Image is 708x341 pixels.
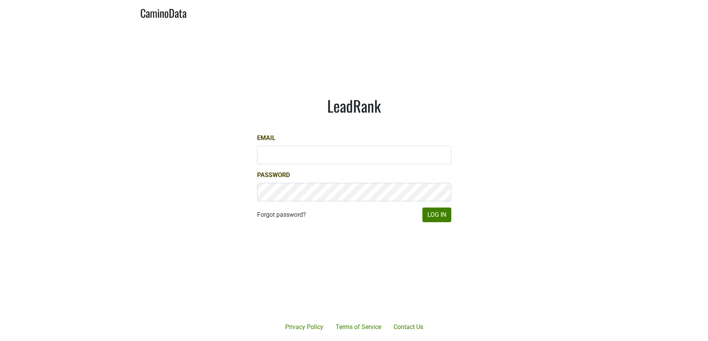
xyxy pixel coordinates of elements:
label: Password [257,170,290,180]
h1: LeadRank [257,96,451,115]
button: Log In [422,208,451,222]
a: Forgot password? [257,210,306,219]
label: Email [257,133,276,143]
a: Contact Us [387,319,429,335]
a: CaminoData [140,3,187,21]
a: Terms of Service [330,319,387,335]
a: Privacy Policy [279,319,330,335]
